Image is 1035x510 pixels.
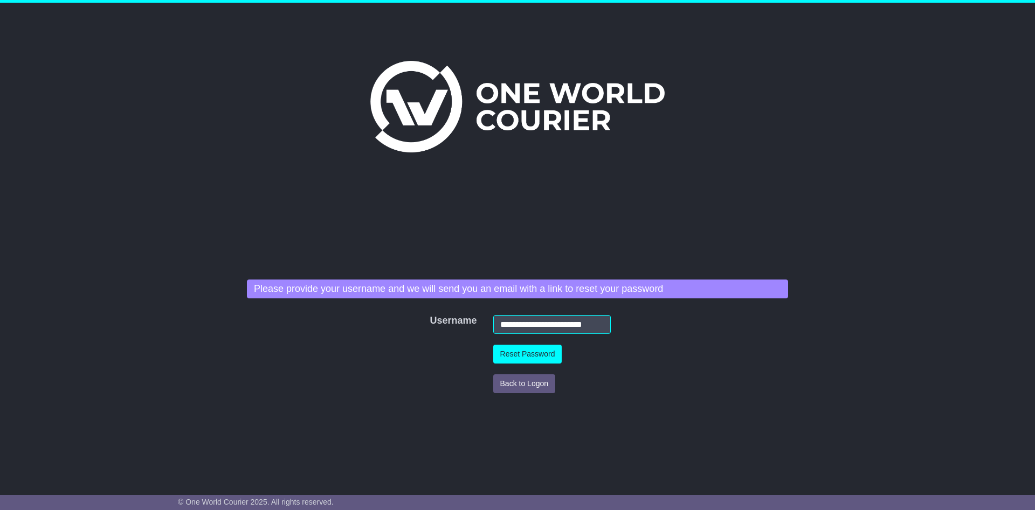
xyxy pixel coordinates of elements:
[424,315,439,327] label: Username
[178,498,334,506] span: © One World Courier 2025. All rights reserved.
[247,280,788,299] div: Please provide your username and we will send you an email with a link to reset your password
[493,374,556,393] button: Back to Logon
[493,345,562,364] button: Reset Password
[370,61,665,152] img: One World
